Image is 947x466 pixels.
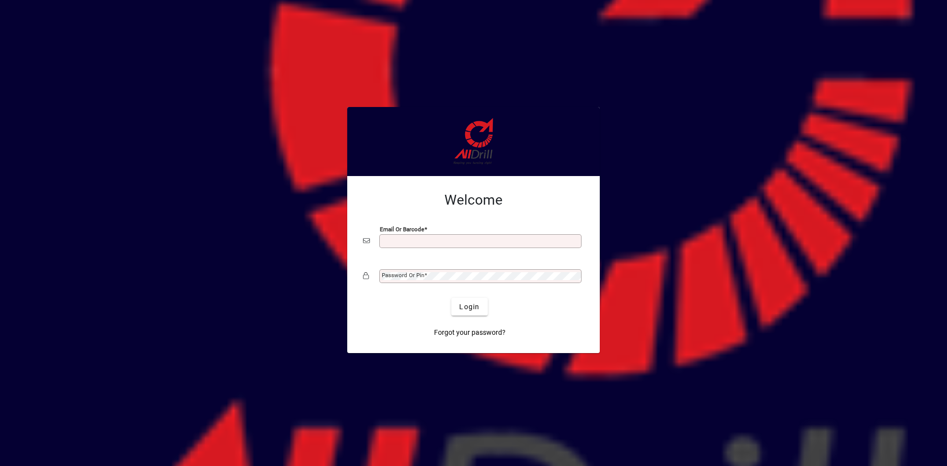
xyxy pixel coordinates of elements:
[434,327,506,338] span: Forgot your password?
[451,298,487,316] button: Login
[363,192,584,209] h2: Welcome
[430,323,510,341] a: Forgot your password?
[380,226,424,233] mat-label: Email or Barcode
[459,302,479,312] span: Login
[382,272,424,279] mat-label: Password or Pin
